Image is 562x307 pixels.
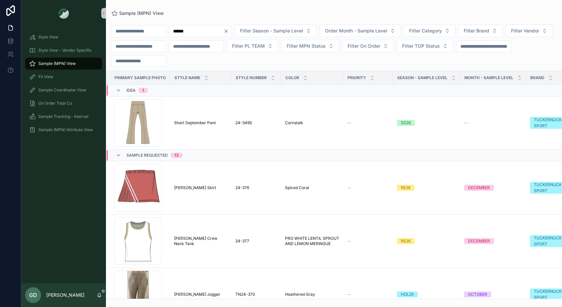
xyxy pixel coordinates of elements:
span: Idea [126,88,136,93]
a: RE26 [397,185,456,191]
button: Select Button [234,25,317,37]
a: Cornstalk [285,120,339,126]
div: RE26 [401,238,410,244]
div: 13 [174,153,179,158]
div: DECEMBER [468,185,490,191]
span: Filter MPN Status [287,43,326,49]
a: PRO WHITE LENTIL SPROUT AND LEMON MERINGUE [285,236,339,246]
span: MONTH - SAMPLE LEVEL [464,75,513,80]
span: On Order Total Co [38,101,72,106]
a: SS26 [397,120,456,126]
span: TN24-370 [235,292,255,297]
span: -- [347,120,351,126]
span: Sample (MPN) Attribute View [38,127,93,132]
span: Cornstalk [285,120,303,126]
span: PRIMARY SAMPLE PHOTO [115,75,166,80]
span: GD [29,291,37,299]
span: [PERSON_NAME] Skirt [174,185,216,190]
div: scrollable content [21,26,106,144]
span: 24-377 [235,238,249,244]
span: Style View [38,34,58,40]
a: -- [347,292,389,297]
span: Sample (MPN) View [119,10,164,17]
span: Filter Season - Sample Level [240,27,303,34]
a: RE26 [397,238,456,244]
a: Sample (MPN) View [111,10,164,17]
a: -- [347,185,389,190]
button: Select Button [458,25,503,37]
button: Select Button [397,40,453,52]
div: DECEMBER [468,238,490,244]
a: 24-376 [235,185,277,190]
img: App logo [58,8,69,19]
div: 1 [142,88,144,93]
span: [PERSON_NAME] Jogger [174,292,220,297]
a: Sample (MPN) Attribute View [25,124,102,136]
span: Sample Requested [126,153,168,158]
p: [PERSON_NAME] [46,292,84,298]
span: Sample (MPN) View [38,61,76,66]
a: Sample (MPN) View [25,58,102,70]
a: Spiced Coral [285,185,339,190]
a: HOL25 [397,291,456,297]
span: Filter TOP Status [402,43,440,49]
button: Select Button [281,40,339,52]
span: Brand [530,75,544,80]
a: Short September Pant [174,120,227,126]
span: PRIORITY [348,75,366,80]
button: Select Button [505,25,553,37]
a: DECEMBER [464,185,522,191]
div: HOL25 [401,291,414,297]
a: Sample Tracking - Internal [25,111,102,123]
a: DECEMBER [464,238,522,244]
span: -- [464,120,468,126]
span: Sample Tracking - Internal [38,114,88,119]
span: Style Name [174,75,200,80]
span: Fit View [38,74,53,79]
span: Short September Pant [174,120,216,126]
span: -- [347,238,351,244]
span: Filter Category [409,27,442,34]
span: Filter PL TEAM [232,43,265,49]
a: 24-349S [235,120,277,126]
span: Order Month - Sample Level [325,27,387,34]
button: Select Button [226,40,278,52]
span: 24-376 [235,185,249,190]
span: -- [347,185,351,190]
a: Style View - Vendor Specific [25,44,102,56]
button: Select Button [342,40,394,52]
span: Style View - Vendor Specific [38,48,92,53]
a: On Order Total Co [25,97,102,109]
span: Heathered Gray [285,292,315,297]
a: 24-377 [235,238,277,244]
a: [PERSON_NAME] Crew Neck Tank [174,236,227,246]
a: Style View [25,31,102,43]
span: Season - Sample Level [397,75,447,80]
a: -- [464,120,522,126]
a: Heathered Gray [285,292,339,297]
div: RE26 [401,185,410,191]
a: [PERSON_NAME] Skirt [174,185,227,190]
div: OCTOBER [468,291,487,297]
span: Filter On Order [348,43,380,49]
a: OCTOBER [464,291,522,297]
a: TN24-370 [235,292,277,297]
a: [PERSON_NAME] Jogger [174,292,227,297]
a: Sample Coordinator View [25,84,102,96]
span: Style Number [236,75,267,80]
a: -- [347,238,389,244]
div: SS26 [401,120,411,126]
span: Filter Brand [464,27,489,34]
span: -- [347,292,351,297]
button: Select Button [319,25,401,37]
span: Spiced Coral [285,185,309,190]
button: Select Button [403,25,455,37]
span: Filter Vendor [511,27,539,34]
span: Sample Coordinator View [38,87,86,93]
span: Color [285,75,299,80]
span: 24-349S [235,120,252,126]
a: -- [347,120,389,126]
button: Clear [223,28,231,34]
